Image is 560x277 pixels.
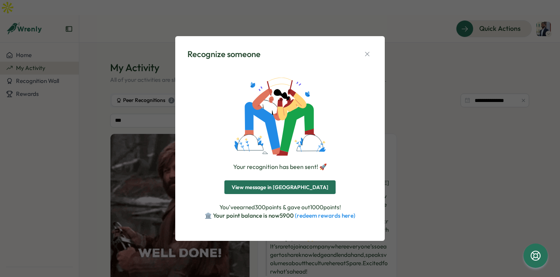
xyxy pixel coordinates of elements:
[232,181,328,194] span: View message in [GEOGRAPHIC_DATA]
[233,162,327,172] div: Your recognition has been sent! 🚀
[295,212,355,219] a: (redeem rewards here)
[187,48,261,60] div: Recognize someone
[205,212,355,220] p: 🏛️ Your point balance is now 5900
[224,180,336,194] button: View message in [GEOGRAPHIC_DATA]
[205,203,355,212] p: You've earned 300 points & gave out 1000 points!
